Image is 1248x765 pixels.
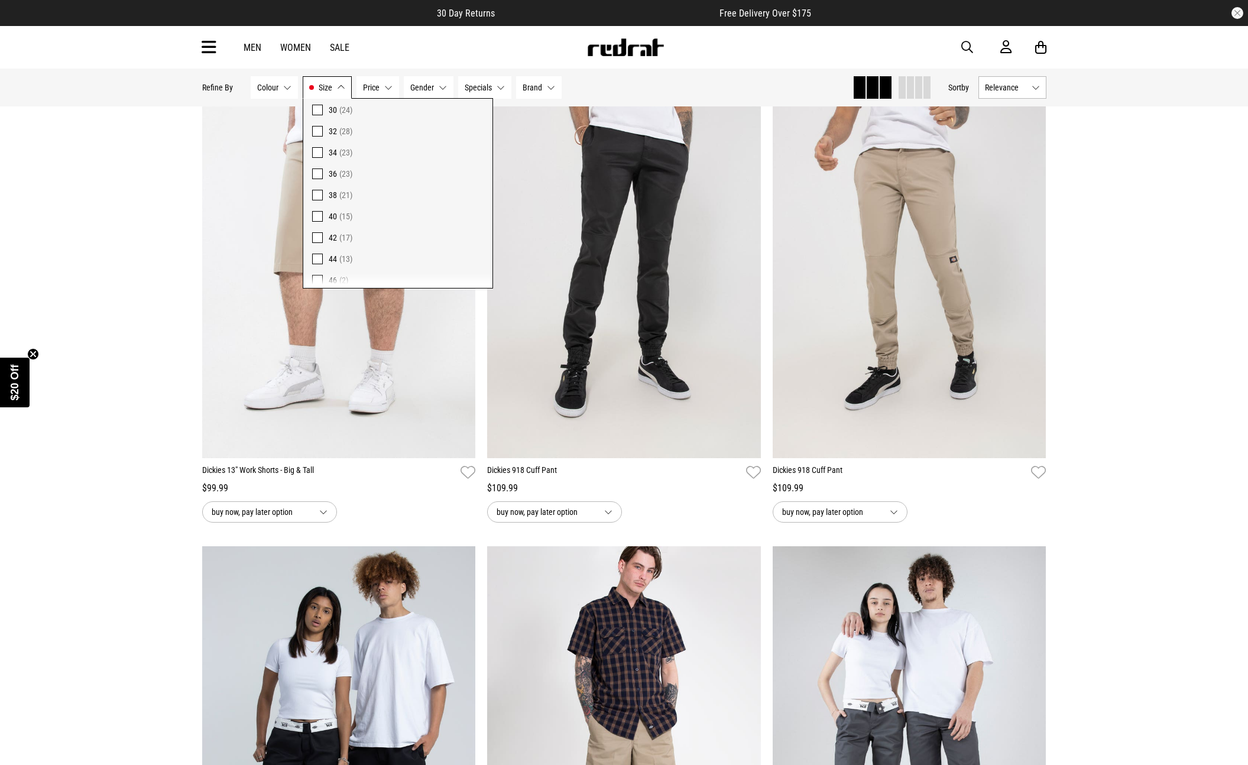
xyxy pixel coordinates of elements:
[487,75,761,458] img: Dickies 918 Cuff Pant in Black
[487,464,741,481] a: Dickies 918 Cuff Pant
[202,464,456,481] a: Dickies 13" Work Shorts - Big & Tall
[319,83,332,92] span: Size
[329,127,337,136] span: 32
[404,76,453,99] button: Gender
[329,148,337,157] span: 34
[244,42,261,53] a: Men
[329,190,337,200] span: 38
[523,83,542,92] span: Brand
[985,83,1027,92] span: Relevance
[303,98,493,289] div: Size
[978,76,1046,99] button: Relevance
[961,83,969,92] span: by
[497,505,595,519] span: buy now, pay later option
[719,8,811,19] span: Free Delivery Over $175
[280,42,311,53] a: Women
[458,76,511,99] button: Specials
[782,505,880,519] span: buy now, pay later option
[212,505,310,519] span: buy now, pay later option
[773,501,907,523] button: buy now, pay later option
[202,75,476,458] img: Dickies 13" Work Shorts - Big & Tall in Brown
[339,190,352,200] span: (21)
[339,127,352,136] span: (28)
[586,38,664,56] img: Redrat logo
[410,83,434,92] span: Gender
[363,83,380,92] span: Price
[339,254,352,264] span: (13)
[257,83,278,92] span: Colour
[251,76,298,99] button: Colour
[339,148,352,157] span: (23)
[465,83,492,92] span: Specials
[27,348,39,360] button: Close teaser
[202,83,233,92] p: Refine By
[339,105,352,115] span: (24)
[487,481,761,495] div: $109.99
[339,169,352,179] span: (23)
[202,501,337,523] button: buy now, pay later option
[516,76,562,99] button: Brand
[202,481,476,495] div: $99.99
[329,212,337,221] span: 40
[437,8,495,19] span: 30 Day Returns
[487,501,622,523] button: buy now, pay later option
[330,42,349,53] a: Sale
[329,169,337,179] span: 36
[329,275,337,285] span: 46
[9,364,21,400] span: $20 Off
[773,481,1046,495] div: $109.99
[329,254,337,264] span: 44
[773,464,1027,481] a: Dickies 918 Cuff Pant
[329,233,337,242] span: 42
[339,275,348,285] span: (2)
[356,76,399,99] button: Price
[518,7,696,19] iframe: Customer reviews powered by Trustpilot
[339,233,352,242] span: (17)
[9,5,45,40] button: Open LiveChat chat widget
[948,80,969,95] button: Sortby
[303,76,352,99] button: Size
[773,75,1046,458] img: Dickies 918 Cuff Pant in Beige
[339,212,352,221] span: (15)
[329,105,337,115] span: 30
